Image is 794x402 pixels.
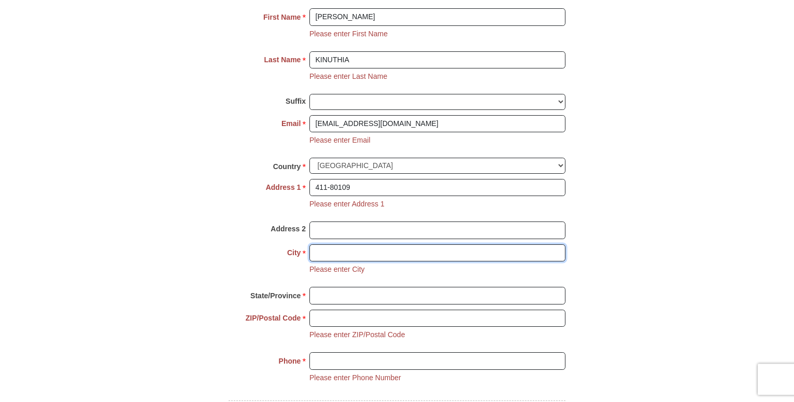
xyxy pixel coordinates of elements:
strong: Email [281,116,301,131]
strong: Suffix [286,94,306,108]
strong: Country [273,159,301,174]
li: Please enter First Name [309,29,388,39]
strong: City [287,245,301,260]
strong: ZIP/Postal Code [246,311,301,325]
li: Please enter Phone Number [309,372,401,383]
strong: Address 2 [271,221,306,236]
strong: First Name [263,10,301,24]
li: Please enter Email [309,135,371,145]
li: Please enter ZIP/Postal Code [309,329,405,340]
li: Please enter Last Name [309,71,387,81]
strong: State/Province [250,288,301,303]
li: Please enter Address 1 [309,199,385,209]
strong: Phone [279,354,301,368]
li: Please enter City [309,264,365,274]
strong: Address 1 [266,180,301,195]
strong: Last Name [264,52,301,67]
